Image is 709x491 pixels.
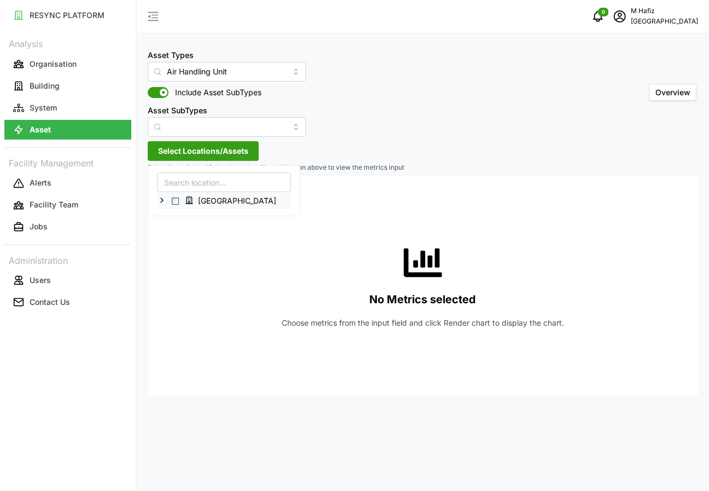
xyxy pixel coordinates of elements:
label: Asset Types [148,49,194,61]
a: Users [4,269,131,291]
p: Alerts [30,177,51,188]
span: Overview [655,88,690,97]
span: Office Tower [181,194,284,207]
p: No Metrics selected [370,291,476,309]
p: Building [30,80,60,91]
label: Asset SubTypes [148,105,207,117]
a: Organisation [4,53,131,75]
span: Select Office Tower [172,198,179,205]
p: Asset [30,124,51,135]
p: Select items in the 'Select Locations/Assets' button above to view the metrics input [148,163,698,172]
a: Contact Us [4,291,131,313]
button: RESYNC PLATFORM [4,5,131,25]
button: schedule [609,5,631,27]
a: System [4,97,131,119]
a: Building [4,75,131,97]
span: Select Locations/Assets [158,142,248,160]
p: [GEOGRAPHIC_DATA] [631,16,698,27]
span: 0 [602,8,605,16]
p: Choose metrics from the input field and click Render chart to display the chart. [282,317,564,328]
button: Facility Team [4,195,131,215]
a: Facility Team [4,194,131,216]
button: Asset [4,120,131,140]
p: Facility Management [4,154,131,170]
button: Users [4,270,131,290]
a: Asset [4,119,131,141]
input: Search location... [157,172,291,192]
button: Alerts [4,174,131,193]
p: Jobs [30,221,48,232]
button: Select Locations/Assets [148,141,259,161]
span: [GEOGRAPHIC_DATA] [198,195,276,206]
button: notifications [587,5,609,27]
p: RESYNC PLATFORM [30,10,104,21]
a: Jobs [4,216,131,238]
p: Contact Us [30,297,70,308]
p: Administration [4,252,131,268]
a: Alerts [4,172,131,194]
p: M Hafiz [631,6,698,16]
p: Analysis [4,35,131,51]
p: Organisation [30,59,77,70]
button: Building [4,76,131,96]
button: Jobs [4,217,131,237]
p: System [30,102,57,113]
button: Contact Us [4,292,131,312]
button: Organisation [4,54,131,74]
span: Include Asset SubTypes [168,87,261,98]
button: System [4,98,131,118]
p: Facility Team [30,199,78,210]
a: RESYNC PLATFORM [4,4,131,26]
div: Select Locations/Assets [148,165,300,216]
p: Users [30,275,51,286]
